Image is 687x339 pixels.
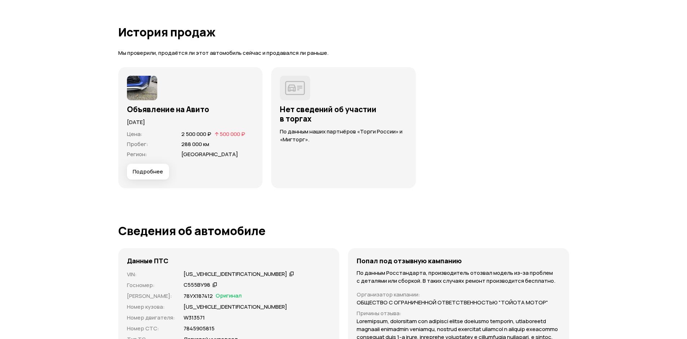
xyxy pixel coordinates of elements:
span: 500 000 ₽ [220,130,245,138]
p: Причины отзыва : [357,309,560,317]
span: Подробнее [133,168,163,175]
h3: Объявление на Авито [127,105,254,114]
p: [PERSON_NAME] : [127,292,175,300]
p: Номер СТС : [127,325,175,333]
h3: Нет сведений об участии в торгах [280,105,407,123]
span: Оригинал [216,292,242,300]
span: Пробег : [127,140,148,148]
p: W313571 [184,314,205,322]
span: 288 000 км [181,140,209,148]
p: [US_VEHICLE_IDENTIFICATION_NUMBER] [184,303,287,311]
p: По данным наших партнёров «Торги России» и «Мигторг». [280,128,407,144]
button: Подробнее [127,164,169,180]
p: По данным Росстандарта, производитель отозвал модель из-за проблем с деталями или сборкой. В таки... [357,269,560,285]
span: 2 500 000 ₽ [181,130,211,138]
p: [DATE] [127,118,254,126]
p: ОБЩЕСТВО С ОГРАНИЧЕННОЙ ОТВЕТСТВЕННОСТЬЮ "ТОЙОТА МОТОР" [357,299,548,307]
span: [GEOGRAPHIC_DATA] [181,150,238,158]
h4: Данные ПТС [127,257,168,265]
p: 78УХ187412 [184,292,213,300]
h1: Сведения об автомобиле [118,224,569,237]
p: Номер двигателя : [127,314,175,322]
h4: Попал под отзывную кампанию [357,257,462,265]
p: Госномер : [127,281,175,289]
div: [US_VEHICLE_IDENTIFICATION_NUMBER] [184,270,287,278]
span: Цена : [127,130,142,138]
h1: История продаж [118,26,569,39]
p: Организатор кампании : [357,291,560,299]
p: 7845905815 [184,325,215,333]
div: С555ВУ98 [184,281,210,289]
p: Номер кузова : [127,303,175,311]
span: Регион : [127,150,147,158]
p: Мы проверили, продаётся ли этот автомобиль сейчас и продавался ли раньше. [118,49,569,57]
p: VIN : [127,270,175,278]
